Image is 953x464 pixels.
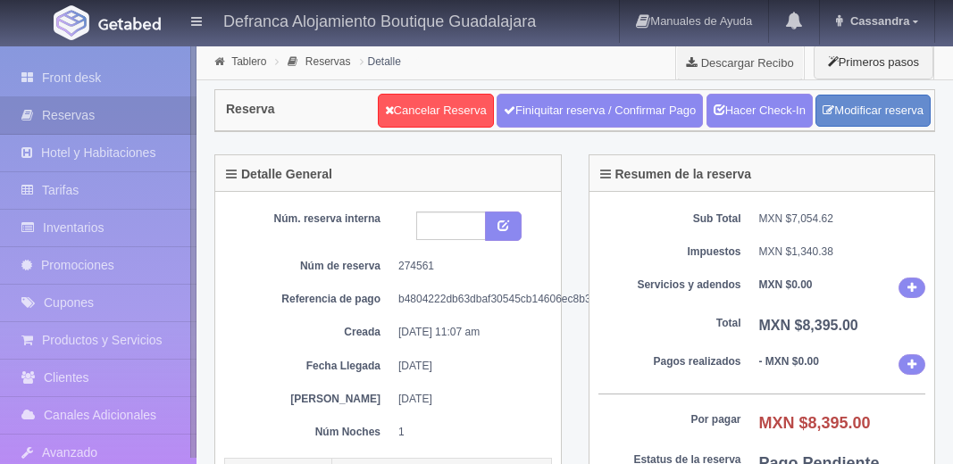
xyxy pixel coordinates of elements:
[398,259,539,274] dd: 274561
[226,103,275,116] h4: Reserva
[398,392,539,407] dd: [DATE]
[759,278,813,291] b: MXN $0.00
[759,414,871,432] b: MXN $8,395.00
[759,211,926,227] dd: MXN $7,054.62
[305,55,351,68] a: Reservas
[238,211,380,227] dt: Núm. reserva interna
[355,53,405,70] li: Detalle
[398,325,539,340] dd: [DATE] 11:07 am
[398,359,539,374] dd: [DATE]
[846,14,909,28] span: Cassandra
[238,359,380,374] dt: Fecha Llegada
[815,95,931,128] a: Modificar reserva
[54,5,89,40] img: Getabed
[600,168,752,181] h4: Resumen de la reserva
[598,316,741,331] dt: Total
[706,94,813,128] a: Hacer Check-In
[759,355,819,368] b: - MXN $0.00
[598,211,741,227] dt: Sub Total
[598,244,741,260] dt: Impuestos
[398,292,539,307] dd: b4804222db63dbaf30545cb14606ec8b3cd0a301
[759,318,858,333] b: MXN $8,395.00
[223,9,536,31] h4: Defranca Alojamiento Boutique Guadalajara
[676,45,804,80] a: Descargar Recibo
[226,168,332,181] h4: Detalle General
[238,392,380,407] dt: [PERSON_NAME]
[98,17,161,30] img: Getabed
[598,412,741,427] dt: Por pagar
[814,45,933,79] button: Primeros pasos
[238,425,380,440] dt: Núm Noches
[497,94,703,128] a: Finiquitar reserva / Confirmar Pago
[378,94,494,128] a: Cancelar Reserva
[238,325,380,340] dt: Creada
[759,244,926,260] dd: MXN $1,340.38
[598,354,741,369] dt: Pagos realizados
[231,55,266,68] a: Tablero
[398,425,539,440] dd: 1
[598,278,741,293] dt: Servicios y adendos
[238,292,380,307] dt: Referencia de pago
[238,259,380,274] dt: Núm de reserva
